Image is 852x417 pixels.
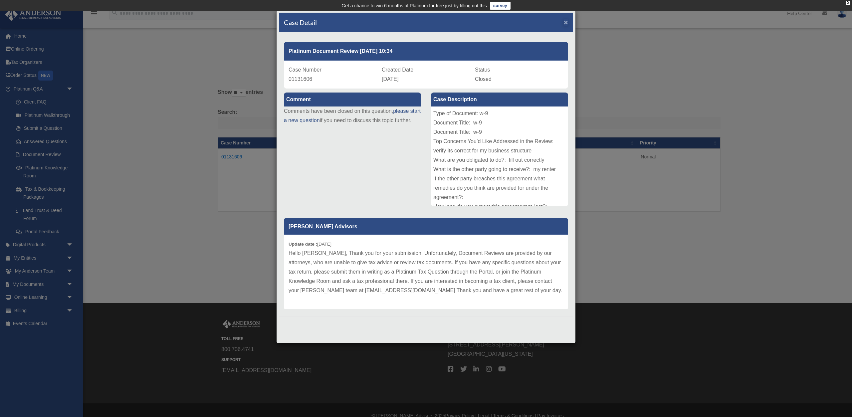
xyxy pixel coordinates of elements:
[289,67,321,73] span: Case Number
[284,18,317,27] h4: Case Detail
[341,2,487,10] div: Get a chance to win 6 months of Platinum for free just by filling out this
[289,249,563,295] p: Hello [PERSON_NAME], Thank you for your submission. Unfortunately, Document Reviews are provided ...
[490,2,511,10] a: survey
[289,242,317,247] b: Update date :
[289,242,331,247] small: [DATE]
[475,67,490,73] span: Status
[382,67,413,73] span: Created Date
[564,19,568,26] button: Close
[564,18,568,26] span: ×
[289,76,312,82] span: 01131606
[431,106,568,206] div: Type of Document: w-9 Document Title: w-9 Document Title: w-9 Top Concerns You’d Like Addressed i...
[284,218,568,235] p: [PERSON_NAME] Advisors
[475,76,492,82] span: Closed
[284,93,421,106] label: Comment
[382,76,398,82] span: [DATE]
[284,108,421,123] a: please start a new question
[431,93,568,106] label: Case Description
[284,42,568,61] div: Platinum Document Review [DATE] 10:34
[846,1,850,5] div: close
[284,106,421,125] p: Comments have been closed on this question, if you need to discuss this topic further.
